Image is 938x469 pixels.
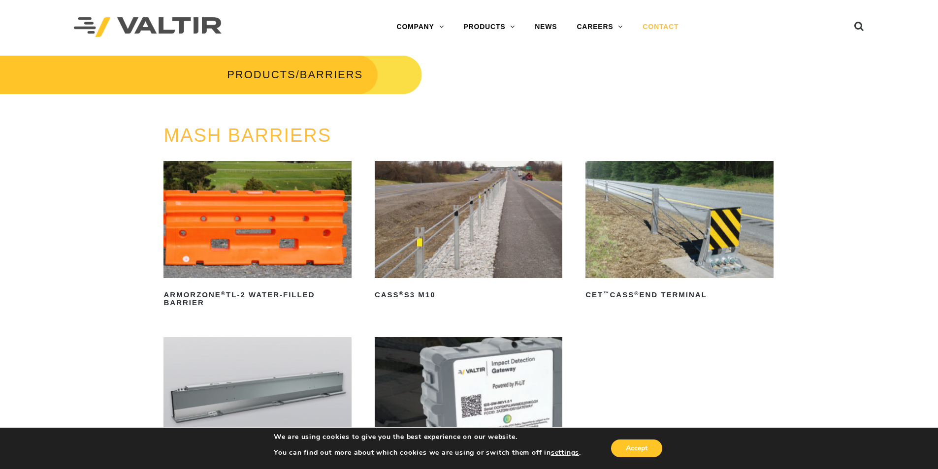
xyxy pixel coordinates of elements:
a: NEWS [525,17,567,37]
span: BARRIERS [300,68,363,81]
p: You can find out more about which cookies we are using or switch them off in . [274,448,581,457]
a: PRODUCTS [453,17,525,37]
img: Valtir [74,17,222,37]
sup: ® [634,290,639,296]
a: ArmorZone®TL-2 Water-Filled Barrier [163,161,351,311]
a: COMPANY [387,17,453,37]
p: We are using cookies to give you the best experience on our website. [274,433,581,441]
sup: ™ [603,290,610,296]
button: settings [551,448,579,457]
sup: ® [221,290,226,296]
a: CONTACT [633,17,688,37]
a: CASS®S3 M10 [375,161,562,303]
a: CAREERS [567,17,633,37]
h2: CET CASS End Terminal [585,287,773,303]
a: MASH BARRIERS [163,125,331,146]
sup: ® [399,290,404,296]
a: CET™CASS®End Terminal [585,161,773,303]
button: Accept [611,439,662,457]
h2: ArmorZone TL-2 Water-Filled Barrier [163,287,351,311]
a: PRODUCTS [227,68,295,81]
h2: CASS S3 M10 [375,287,562,303]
